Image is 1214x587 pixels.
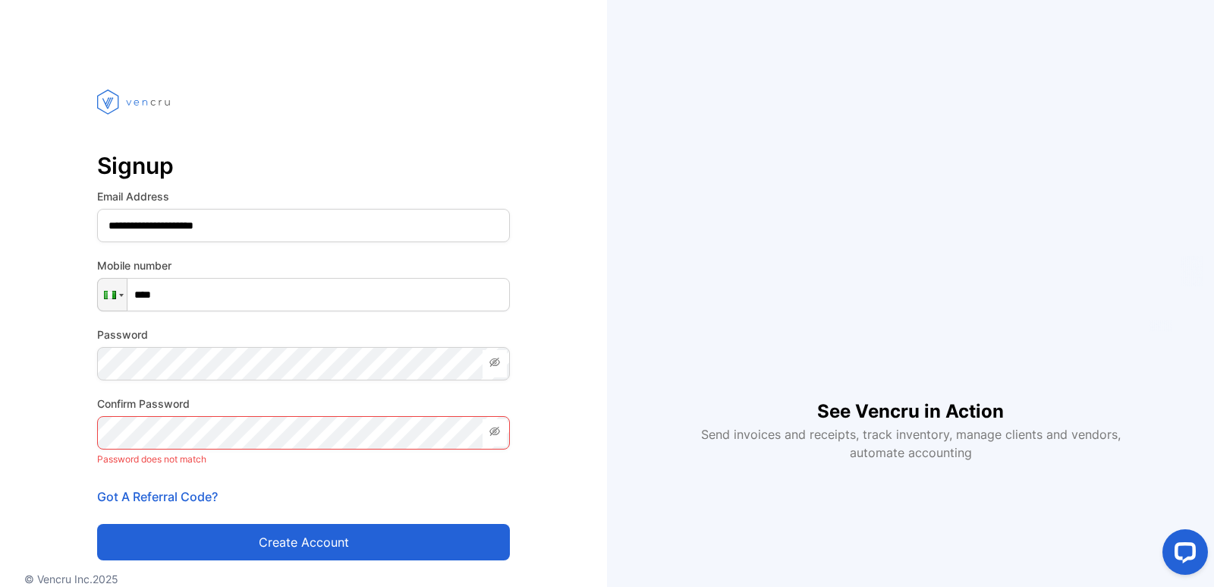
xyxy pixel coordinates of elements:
[97,327,510,342] label: Password
[97,524,510,560] button: Create account
[692,425,1129,462] p: Send invoices and receipts, track inventory, manage clients and vendors, automate accounting
[817,374,1004,425] h1: See Vencru in Action
[1150,523,1214,587] iframe: LiveChat chat widget
[97,396,510,412] label: Confirm Password
[690,126,1131,374] iframe: YouTube video player
[97,488,510,506] p: Got A Referral Code?
[97,188,510,204] label: Email Address
[97,147,510,184] p: Signup
[97,257,510,273] label: Mobile number
[98,279,127,311] div: Nigeria: + 234
[97,61,173,143] img: vencru logo
[97,450,510,469] p: Password does not match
